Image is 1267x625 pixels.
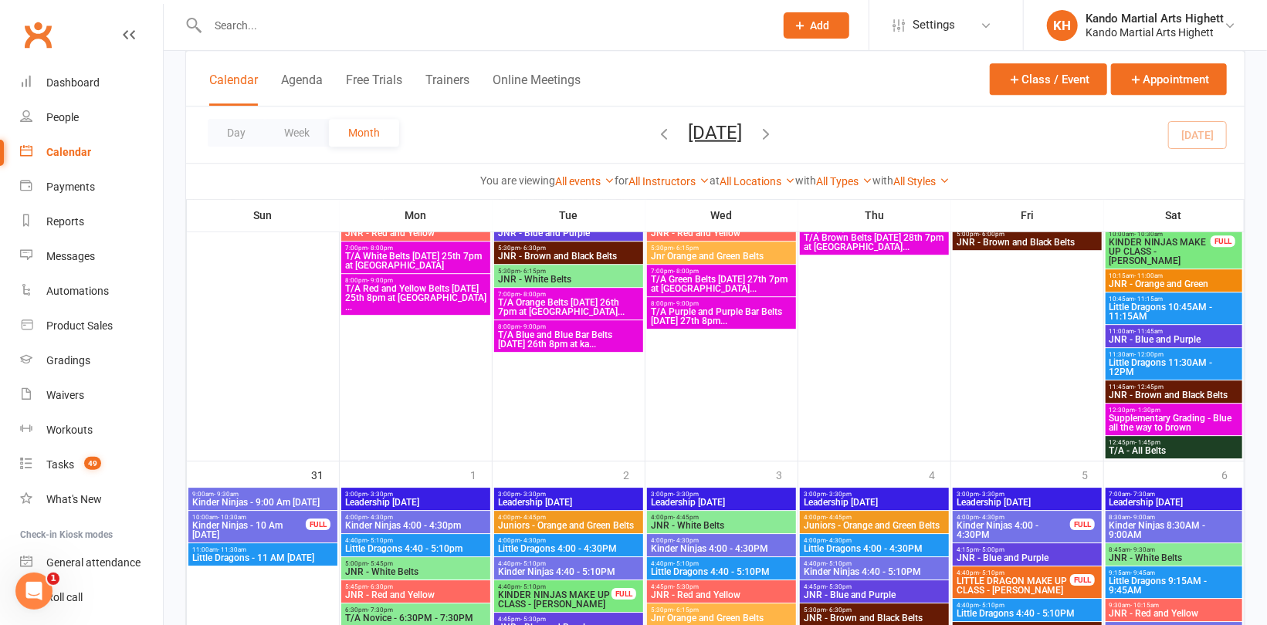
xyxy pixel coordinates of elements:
[1109,514,1240,521] span: 8:30am
[826,491,852,498] span: - 3:30pm
[1109,335,1240,344] span: JNR - Blue and Purple
[520,491,546,498] span: - 3:30pm
[218,514,246,521] span: - 10:30am
[956,498,1099,507] span: Leadership [DATE]
[956,553,1099,562] span: JNR - Blue and Purple
[497,252,640,261] span: JNR - Brown and Black Belts
[650,583,793,590] span: 4:45pm
[311,461,339,487] div: 31
[84,457,101,470] span: 49
[214,491,239,498] span: - 9:30am
[20,413,163,448] a: Workouts
[191,521,307,539] span: Kinder Ninjas - 10 Am [DATE]
[811,19,830,32] span: Add
[826,560,852,567] span: - 5:10pm
[497,298,640,316] span: T/A Orange Belts [DATE] 26th 7pm at [GEOGRAPHIC_DATA]...
[1109,521,1240,539] span: Kinder Ninjas 8:30AM - 9:00AM
[520,537,546,544] span: - 4:30pm
[956,569,1071,576] span: 4:40pm
[209,73,258,106] button: Calendar
[611,588,636,600] div: FULL
[344,537,487,544] span: 4:40pm
[47,573,59,585] span: 1
[191,498,334,507] span: Kinder Ninjas - 9:00 Am [DATE]
[368,583,393,590] span: - 6:30pm
[493,73,581,106] button: Online Meetings
[344,613,487,623] span: T/A Novice - 6:30PM - 7:30PM
[20,204,163,239] a: Reports
[368,245,393,252] span: - 8:00pm
[46,250,95,262] div: Messages
[979,602,1004,609] span: - 5:10pm
[497,291,640,298] span: 7:00pm
[650,245,793,252] span: 5:30pm
[673,245,699,252] span: - 6:15pm
[1070,519,1095,530] div: FULL
[344,284,487,312] span: T/A Red and Yellow Belts [DATE] 25th 8pm at [GEOGRAPHIC_DATA] ...
[673,606,699,613] span: - 6:15pm
[673,300,699,307] span: - 9:00pm
[344,560,487,567] span: 5:00pm
[817,175,873,187] a: All Types
[803,544,946,553] span: Little Dragons 4:00 - 4:30PM
[956,491,1099,498] span: 3:00pm
[1111,63,1227,95] button: Appointment
[650,560,793,567] span: 4:40pm
[344,606,487,613] span: 6:30pm
[1131,569,1156,576] span: - 9:45am
[497,228,640,238] span: JNR - Blue and Purple
[803,583,946,590] span: 4:45pm
[497,268,640,275] span: 5:30pm
[20,274,163,309] a: Automations
[673,514,699,521] span: - 4:45pm
[1135,383,1164,390] span: - 12:45pm
[46,458,74,471] div: Tasks
[650,521,793,530] span: JNR - White Belts
[20,482,163,517] a: What's New
[497,537,640,544] span: 4:00pm
[1109,414,1240,432] span: Supplementary Grading - Blue all the way to brown
[520,583,546,590] span: - 5:10pm
[344,245,487,252] span: 7:00pm
[218,546,246,553] span: - 11:30am
[20,378,163,413] a: Waivers
[344,514,487,521] span: 4:00pm
[1109,231,1212,238] span: 10:00am
[1131,602,1160,609] span: - 10:15am
[1109,439,1240,446] span: 12:45pm
[956,521,1071,539] span: Kinder Ninjas 4:00 - 4:30PM
[191,514,307,521] span: 10:00am
[15,573,53,610] iframe: Intercom live chat
[1109,302,1240,321] span: Little Dragons 10:45AM - 11:15AM
[497,245,640,252] span: 5:30pm
[650,590,793,600] span: JNR - Red and Yellow
[956,238,1099,247] span: JNR - Brown and Black Belts
[1222,461,1244,487] div: 6
[615,174,629,187] strong: for
[20,100,163,135] a: People
[650,514,793,521] span: 4:00pm
[673,583,699,590] span: - 5:30pm
[497,498,640,507] span: Leadership [DATE]
[20,309,163,343] a: Product Sales
[368,606,393,613] span: - 7:30pm
[497,491,640,498] span: 3:00pm
[673,268,699,275] span: - 8:00pm
[710,174,720,187] strong: at
[19,15,57,54] a: Clubworx
[1135,272,1164,279] span: - 11:00am
[1109,602,1240,609] span: 9:30am
[191,553,334,562] span: Little Dragons - 11 AM [DATE]
[1109,569,1240,576] span: 9:15am
[497,544,640,553] span: Little Dragons 4:00 - 4:30PM
[497,567,640,576] span: Kinder Ninjas 4:40 - 5:10PM
[368,537,393,544] span: - 5:10pm
[979,514,1004,521] span: - 4:30pm
[776,461,798,487] div: 3
[344,521,487,530] span: Kinder Ninjas 4:00 - 4:30pm
[650,544,793,553] span: Kinder Ninjas 4:00 - 4:30PM
[956,546,1099,553] span: 4:15pm
[20,580,163,615] a: Roll call
[46,215,84,228] div: Reports
[20,448,163,482] a: Tasks 49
